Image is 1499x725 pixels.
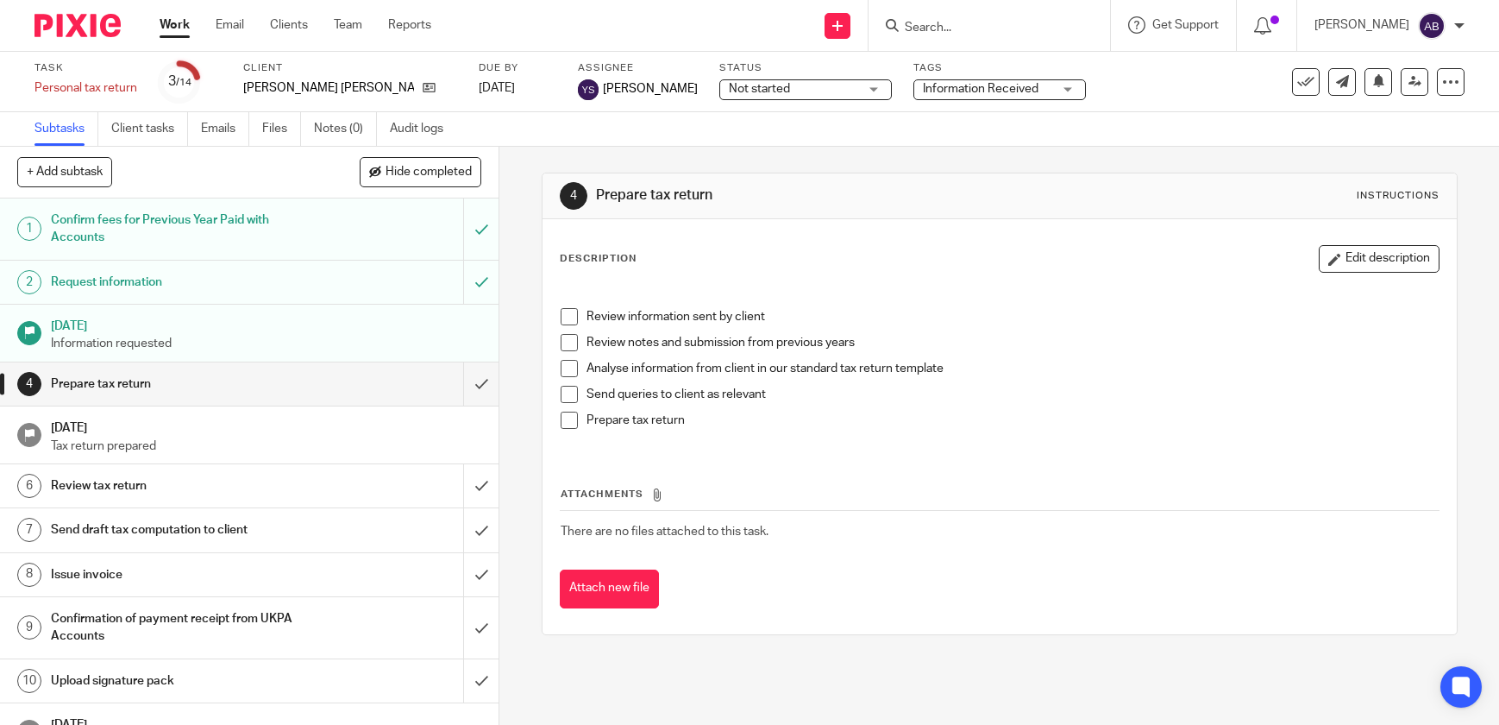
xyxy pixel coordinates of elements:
button: Edit description [1319,245,1439,273]
div: Instructions [1357,189,1439,203]
label: Client [243,61,457,75]
button: + Add subtask [17,157,112,186]
img: svg%3E [1418,12,1446,40]
p: Description [560,252,637,266]
h1: Confirmation of payment receipt from UKPA Accounts [51,606,315,650]
p: Send queries to client as relevant [586,386,1439,403]
div: 2 [17,270,41,294]
p: [PERSON_NAME] [PERSON_NAME] [243,79,414,97]
a: Email [216,16,244,34]
small: /14 [176,78,191,87]
p: Prepare tax return [586,412,1439,429]
div: 10 [17,669,41,693]
span: [DATE] [479,82,515,94]
h1: Prepare tax return [596,186,1036,205]
label: Assignee [578,61,698,75]
p: Analyse information from client in our standard tax return template [586,360,1439,377]
p: Tax return prepared [51,438,482,455]
a: Team [334,16,362,34]
a: Subtasks [34,112,98,146]
a: Client tasks [111,112,188,146]
h1: Request information [51,269,315,295]
h1: Confirm fees for Previous Year Paid with Accounts [51,207,315,251]
div: 1 [17,217,41,241]
input: Search [903,21,1058,36]
img: svg%3E [578,79,599,100]
span: Information Received [923,83,1038,95]
span: Hide completed [386,166,472,180]
span: Attachments [561,489,643,499]
label: Task [34,61,137,75]
p: Review information sent by client [586,308,1439,325]
h1: Upload signature pack [51,668,315,694]
h1: [DATE] [51,313,482,335]
div: 8 [17,563,41,587]
span: Not started [729,83,790,95]
h1: Review tax return [51,473,315,499]
p: Review notes and submission from previous years [586,334,1439,351]
a: Files [262,112,301,146]
div: 6 [17,474,41,498]
p: Information requested [51,335,482,352]
button: Hide completed [360,157,481,186]
a: Clients [270,16,308,34]
label: Status [719,61,892,75]
a: Emails [201,112,249,146]
div: 3 [168,72,191,91]
div: 7 [17,518,41,542]
div: Personal tax return [34,79,137,97]
h1: [DATE] [51,415,482,437]
a: Notes (0) [314,112,377,146]
label: Due by [479,61,556,75]
img: Pixie [34,14,121,37]
p: [PERSON_NAME] [1314,16,1409,34]
button: Attach new file [560,570,659,608]
h1: Issue invoice [51,562,315,588]
span: Get Support [1152,19,1219,31]
a: Work [160,16,190,34]
label: Tags [913,61,1086,75]
div: 9 [17,615,41,640]
h1: Prepare tax return [51,371,315,397]
div: 4 [560,182,587,210]
span: [PERSON_NAME] [603,80,698,98]
h1: Send draft tax computation to client [51,517,315,543]
a: Reports [388,16,431,34]
span: There are no files attached to this task. [561,526,768,538]
div: 4 [17,372,41,396]
a: Audit logs [390,112,456,146]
